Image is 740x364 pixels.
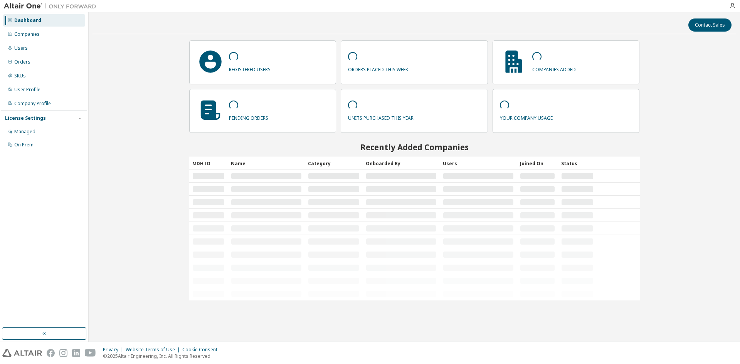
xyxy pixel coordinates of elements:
[182,347,222,353] div: Cookie Consent
[189,142,640,152] h2: Recently Added Companies
[520,157,555,169] div: Joined On
[103,353,222,359] p: © 2025 Altair Engineering, Inc. All Rights Reserved.
[500,112,553,121] p: your company usage
[14,17,41,23] div: Dashboard
[47,349,55,357] img: facebook.svg
[192,157,225,169] div: MDH ID
[14,59,30,65] div: Orders
[443,157,514,169] div: Users
[366,157,437,169] div: Onboarded By
[308,157,360,169] div: Category
[72,349,80,357] img: linkedin.svg
[14,129,35,135] div: Managed
[14,101,51,107] div: Company Profile
[59,349,67,357] img: instagram.svg
[14,87,40,93] div: User Profile
[348,112,414,121] p: units purchased this year
[561,157,594,169] div: Status
[231,157,302,169] div: Name
[4,2,100,10] img: Altair One
[229,112,268,121] p: pending orders
[103,347,126,353] div: Privacy
[85,349,96,357] img: youtube.svg
[688,18,732,32] button: Contact Sales
[348,64,408,73] p: orders placed this week
[532,64,576,73] p: companies added
[14,45,28,51] div: Users
[229,64,271,73] p: registered users
[14,142,34,148] div: On Prem
[14,31,40,37] div: Companies
[5,115,46,121] div: License Settings
[2,349,42,357] img: altair_logo.svg
[126,347,182,353] div: Website Terms of Use
[14,73,26,79] div: SKUs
